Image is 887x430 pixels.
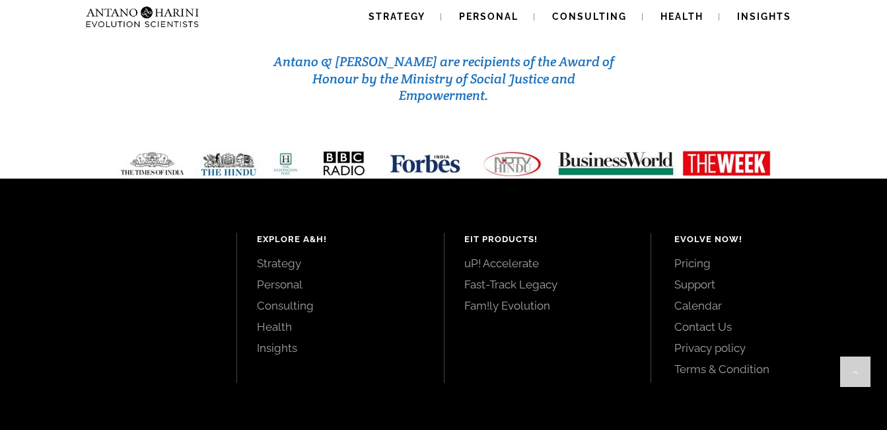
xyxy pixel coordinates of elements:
[660,11,703,22] span: Health
[106,150,782,177] img: Media-Strip
[369,11,425,22] span: Strategy
[674,233,857,246] h4: Evolve Now!
[674,341,857,355] a: Privacy policy
[257,320,423,334] a: Health
[674,298,857,313] a: Calendar
[257,277,423,292] a: Personal
[257,256,423,271] a: Strategy
[674,256,857,271] a: Pricing
[674,277,857,292] a: Support
[257,341,423,355] a: Insights
[552,11,627,22] span: Consulting
[737,11,791,22] span: Insights
[257,233,423,246] h4: Explore A&H!
[464,233,631,246] h4: EIT Products!
[459,11,518,22] span: Personal
[464,256,631,271] a: uP! Accelerate
[674,362,857,376] a: Terms & Condition
[674,320,857,334] a: Contact Us
[257,298,423,313] a: Consulting
[464,298,631,313] a: Fam!ly Evolution
[464,277,631,292] a: Fast-Track Legacy
[269,54,618,105] h3: Antano & [PERSON_NAME] are recipients of the Award of Honour by the Ministry of Social Justice an...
